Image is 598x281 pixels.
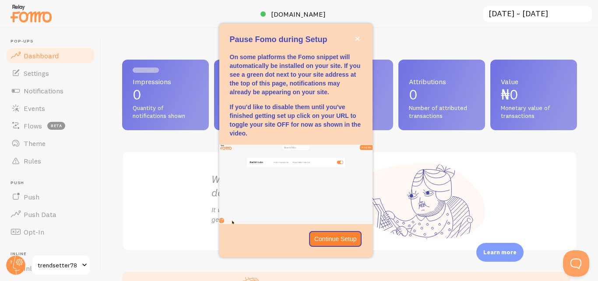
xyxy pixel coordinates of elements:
a: Rules [5,152,95,170]
span: Dashboard [24,51,59,60]
div: Pause Fomo during Setup [219,24,373,257]
div: Learn more [476,243,524,262]
p: 0 [409,88,475,102]
a: Dashboard [5,47,95,64]
span: Settings [24,69,49,78]
button: close, [353,34,362,43]
span: Push [11,180,95,186]
p: 0 [133,88,198,102]
span: Quantity of notifications shown [133,104,198,120]
span: Rules [24,157,41,165]
p: Pause Fomo during Setup [230,34,362,46]
a: Events [5,100,95,117]
p: On some platforms the Fomo snippet will automatically be installed on your site. If you see a gre... [230,53,362,96]
span: Number of attributed transactions [409,104,475,120]
p: It will be ready once you get some traffic [211,205,350,225]
a: trendsetter78 [32,255,91,276]
a: Push Data [5,206,95,223]
button: Continue Setup [309,231,362,247]
span: Inline [11,251,95,257]
span: Pop-ups [11,39,95,44]
img: fomo-relay-logo-orange.svg [9,2,53,25]
span: Opt-In [24,228,44,236]
span: Value [501,78,566,85]
p: Learn more [483,248,517,256]
span: Attributions [409,78,475,85]
a: Opt-In [5,223,95,241]
span: Notifications [24,86,63,95]
span: Push Data [24,210,56,219]
iframe: Help Scout Beacon - Open [563,250,589,277]
a: Push [5,188,95,206]
a: Theme [5,135,95,152]
span: Monetary value of transactions [501,104,566,120]
span: beta [47,122,65,130]
span: trendsetter78 [38,260,79,270]
h2: We're capturing data for you [211,172,350,199]
span: Impressions [133,78,198,85]
a: Notifications [5,82,95,100]
a: Settings [5,64,95,82]
span: Theme [24,139,46,148]
p: Continue Setup [314,235,357,243]
span: Events [24,104,45,113]
a: Flows beta [5,117,95,135]
span: ₦0 [501,86,518,103]
span: Push [24,192,39,201]
span: Flows [24,121,42,130]
p: If you'd like to disable them until you've finished getting set up click on your URL to toggle yo... [230,103,362,138]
